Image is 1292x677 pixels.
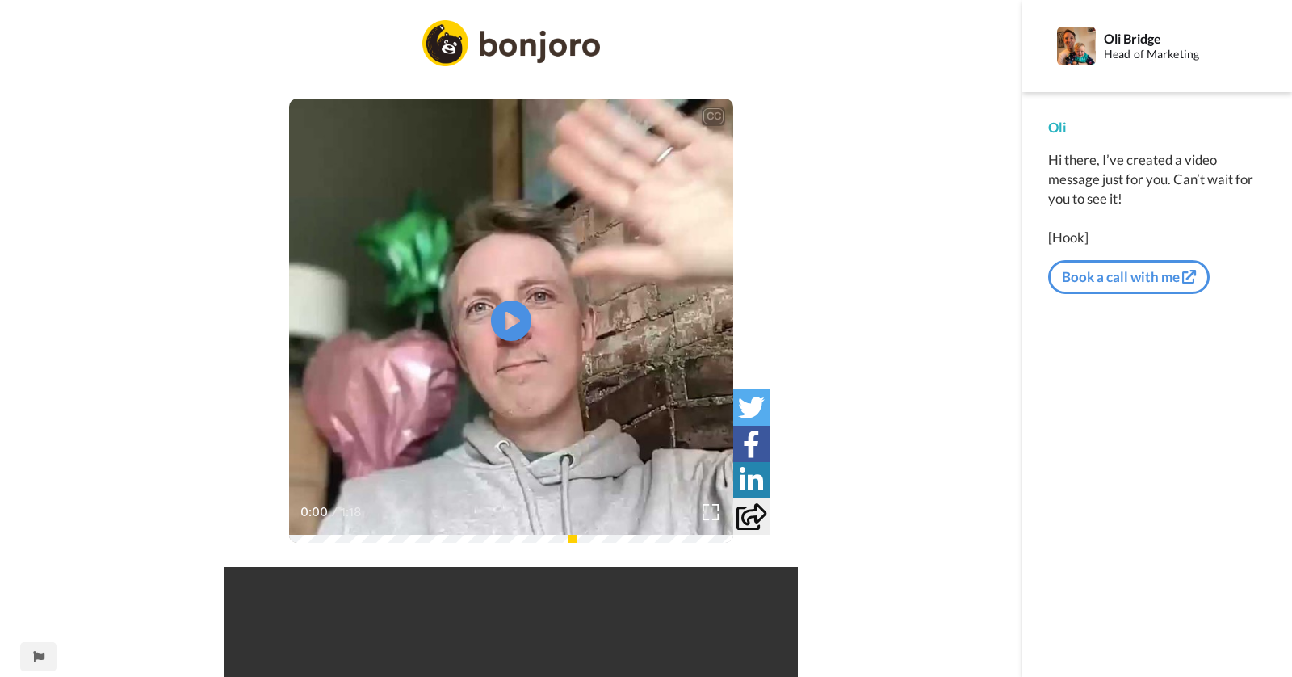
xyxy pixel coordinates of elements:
div: Oli Bridge [1104,31,1265,46]
span: / [332,502,338,522]
div: Hi there, I’ve created a video message just for you. Can’t wait for you to see it! [Hook] [1048,150,1266,247]
img: Profile Image [1057,27,1096,65]
img: Full screen [703,504,719,520]
span: 1:18 [341,502,369,522]
button: Book a call with me [1048,260,1210,294]
div: Head of Marketing [1104,48,1265,61]
span: 0:00 [300,502,329,522]
div: Oli [1048,118,1266,137]
img: logo_full.png [422,20,600,66]
div: CC [703,108,724,124]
